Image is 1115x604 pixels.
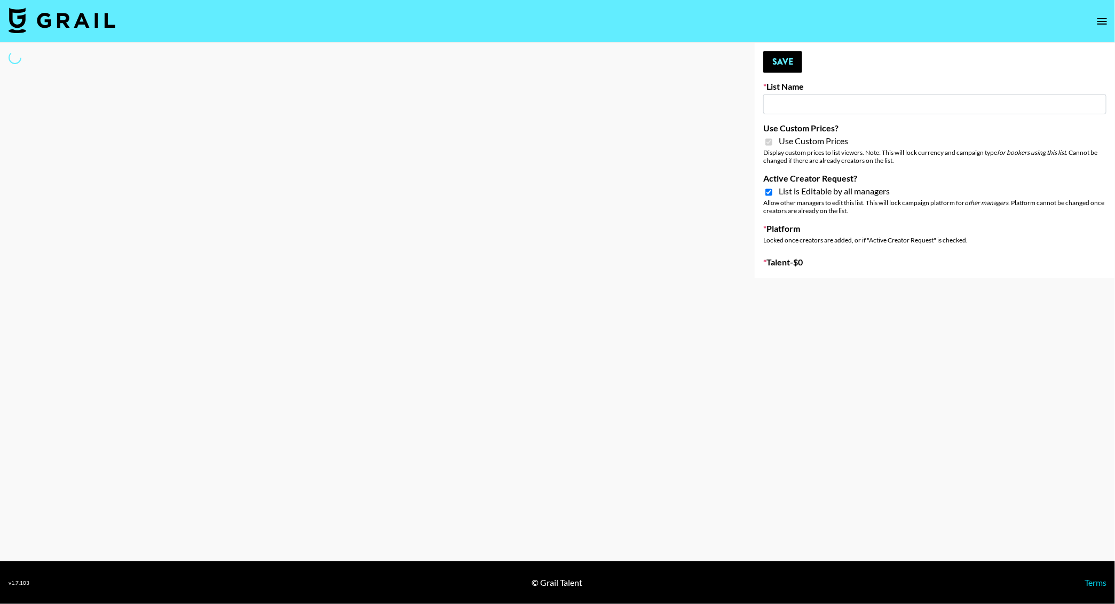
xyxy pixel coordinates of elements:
div: Locked once creators are added, or if "Active Creator Request" is checked. [763,236,1106,244]
em: for bookers using this list [997,148,1066,156]
div: v 1.7.103 [9,579,29,586]
label: Use Custom Prices? [763,123,1106,134]
label: Active Creator Request? [763,173,1106,184]
span: List is Editable by all managers [779,186,890,197]
div: Allow other managers to edit this list. This will lock campaign platform for . Platform cannot be... [763,199,1106,215]
div: © Grail Talent [532,577,582,588]
em: other managers [964,199,1008,207]
div: Display custom prices to list viewers. Note: This will lock currency and campaign type . Cannot b... [763,148,1106,164]
button: open drawer [1092,11,1113,32]
label: Talent - $ 0 [763,257,1106,268]
a: Terms [1085,577,1106,587]
label: List Name [763,81,1106,92]
button: Save [763,51,802,73]
img: Grail Talent [9,7,115,33]
span: Use Custom Prices [779,136,848,146]
label: Platform [763,223,1106,234]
